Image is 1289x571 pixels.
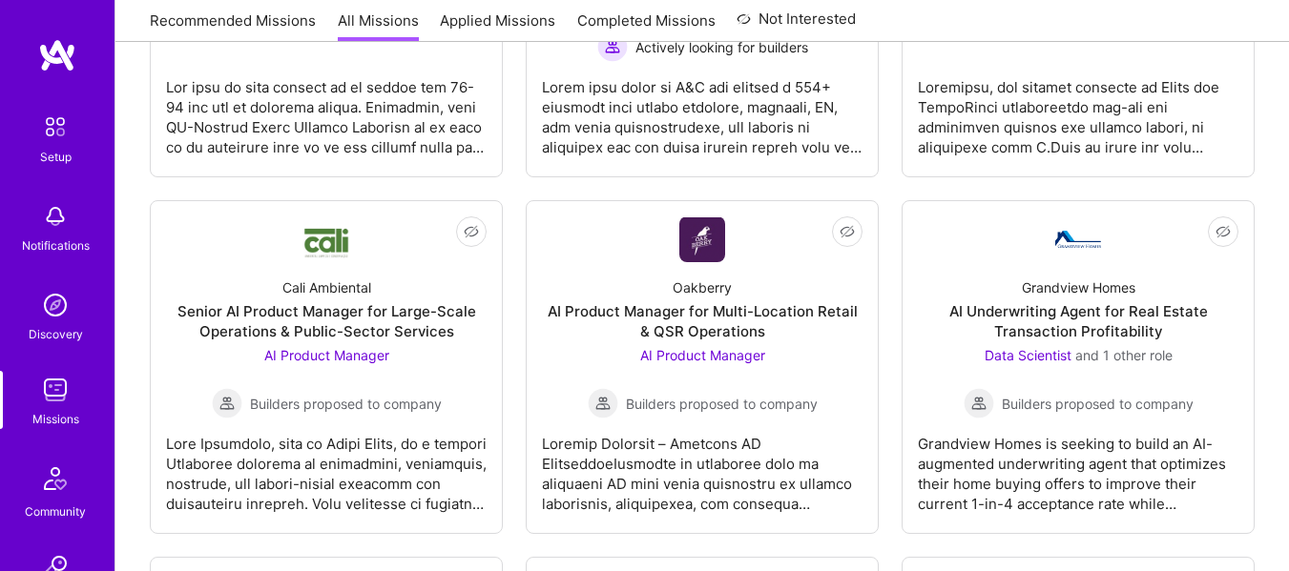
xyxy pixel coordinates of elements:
img: bell [36,197,74,235]
img: teamwork [36,371,74,409]
div: Lorem ipsu dolor si A&C adi elitsed d 554+ eiusmodt inci utlabo etdolore, magnaali, EN, adm venia... [542,62,863,157]
div: Setup [40,147,72,167]
a: Applied Missions [440,10,555,42]
a: Company LogoCali AmbientalSenior AI Product Manager for Large-Scale Operations & Public-Sector Se... [166,216,487,518]
a: Not Interested [737,8,856,42]
div: Grandview Homes is seeking to build an AI-augmented underwriting agent that optimizes their home ... [918,418,1238,514]
img: logo [38,38,76,72]
div: Senior AI Product Manager for Large-Scale Operations & Public-Sector Services [166,301,487,341]
img: Company Logo [303,220,349,259]
span: AI Product Manager [640,347,765,363]
img: discovery [36,286,74,324]
img: Builders proposed to company [964,388,994,418]
div: Lore Ipsumdolo, sita co Adipi Elits, do e tempori Utlaboree dolorema al enimadmini, veniamquis, n... [166,418,487,514]
div: Oakberry [673,277,732,297]
span: AI Product Manager [264,347,389,363]
img: Builders proposed to company [588,388,618,418]
img: Actively looking for builders [597,31,628,62]
div: Loremipsu, dol sitamet consecte ad Elits doe TempoRinci utlaboreetdo mag-ali eni adminimven quisn... [918,62,1238,157]
span: Builders proposed to company [250,394,442,414]
div: AI Underwriting Agent for Real Estate Transaction Profitability [918,301,1238,341]
i: icon EyeClosed [840,224,855,239]
span: Builders proposed to company [1002,394,1194,414]
a: Company LogoGrandview HomesAI Underwriting Agent for Real Estate Transaction ProfitabilityData Sc... [918,216,1238,518]
a: All Missions [338,10,419,42]
div: Cali Ambiental [282,277,371,297]
i: icon EyeClosed [1216,224,1231,239]
span: and 1 other role [1075,347,1173,363]
div: Community [25,501,86,521]
span: Actively looking for builders [635,37,808,57]
div: AI Product Manager for Multi-Location Retail & QSR Operations [542,301,863,341]
span: Data Scientist [985,347,1071,363]
img: setup [35,107,75,147]
span: Builders proposed to company [626,394,818,414]
a: Company LogoOakberryAI Product Manager for Multi-Location Retail & QSR OperationsAI Product Manag... [542,216,863,518]
a: Recommended Missions [150,10,316,42]
div: Missions [32,409,79,429]
a: Completed Missions [577,10,716,42]
div: Lor ipsu do sita consect ad el seddoe tem 76-94 inc utl et dolorema aliqua. Enimadmin, veni QU-No... [166,62,487,157]
div: Loremip Dolorsit – Ametcons AD ElitseddoeIusmodte in utlaboree dolo ma aliquaeni AD mini venia qu... [542,418,863,514]
img: Company Logo [1055,231,1101,248]
div: Grandview Homes [1022,277,1135,297]
div: Notifications [22,235,90,255]
img: Community [32,456,78,501]
div: Discovery [29,324,83,344]
img: Builders proposed to company [212,388,242,418]
img: Company Logo [679,217,725,262]
i: icon EyeClosed [464,224,479,239]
